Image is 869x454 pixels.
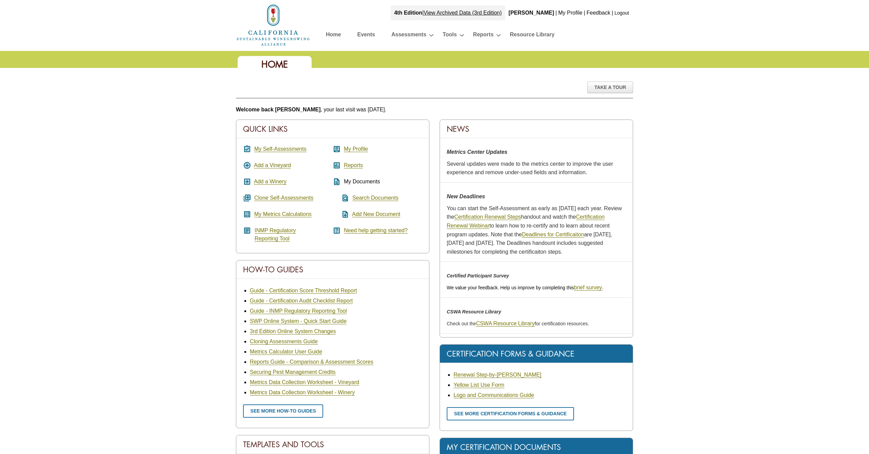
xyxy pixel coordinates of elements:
img: logo_cswa2x.png [236,3,311,47]
a: My Self-Assessments [254,146,307,152]
strong: New Deadlines [447,194,485,199]
a: See more how-to guides [243,404,323,418]
a: My Profile [558,10,582,16]
a: Logout [614,10,629,16]
i: article [243,226,251,235]
a: CSWA Resource Library [476,321,535,327]
a: Guide - Certification Audit Checklist Report [250,298,353,304]
i: account_box [333,145,341,153]
a: Deadlines for Certificaiton [522,232,584,238]
div: | [555,5,557,20]
a: Home [326,30,341,42]
a: Metrics Calculator User Guide [250,349,322,355]
div: | [611,5,614,20]
div: News [440,120,633,138]
a: Tools [443,30,457,42]
a: Certification Renewal Webinar [447,214,605,229]
a: Resource Library [510,30,555,42]
a: Metrics Data Collection Worksheet - Vineyard [250,379,359,385]
a: Guide - Certification Score Threshold Report [250,288,357,294]
span: We value your feedback. Help us improve by completing this . [447,285,603,290]
p: , your last visit was [DATE]. [236,105,633,114]
span: Several updates were made to the metrics center to improve the user experience and remove under-u... [447,161,613,176]
strong: Metrics Center Updates [447,149,507,155]
i: assessment [333,161,341,169]
a: Renewal Step-by-[PERSON_NAME] [454,372,541,378]
a: Search Documents [352,195,399,201]
div: Templates And Tools [236,435,429,454]
i: description [333,178,341,186]
i: note_add [333,210,349,218]
div: | [391,5,505,20]
a: Need help getting started? [344,228,408,234]
a: 3rd Edition Online System Changes [250,328,336,334]
i: help_center [333,226,341,235]
a: brief survey [574,285,602,291]
a: Assessments [391,30,426,42]
i: queue [243,194,251,202]
a: INMP RegulatoryReporting Tool [255,228,296,242]
a: Add New Document [352,211,400,217]
a: Guide - INMP Regulatory Reporting Tool [250,308,347,314]
span: Home [261,58,288,70]
i: add_box [243,178,251,186]
div: Quick Links [236,120,429,138]
a: Logo and Communications Guide [454,392,534,398]
i: find_in_page [333,194,349,202]
p: You can start the Self-Assessment as early as [DATE] each year. Review the handout and watch the ... [447,204,626,256]
a: Cloning Assessments Guide [250,339,318,345]
a: Metrics Data Collection Worksheet - Winery [250,389,355,396]
a: Reports [473,30,494,42]
a: Yellow List Use Form [454,382,504,388]
a: Add a Vineyard [254,162,291,168]
a: Securing Pest Management Credits [250,369,336,375]
em: Certified Participant Survey [447,273,509,278]
div: Certification Forms & Guidance [440,345,633,363]
a: My Profile [344,146,368,152]
a: Home [236,22,311,28]
div: How-To Guides [236,260,429,279]
em: CSWA Resource Library [447,309,501,314]
a: Clone Self-Assessments [254,195,313,201]
b: [PERSON_NAME] [509,10,554,16]
i: assignment_turned_in [243,145,251,153]
strong: 4th Edition [394,10,422,16]
span: My Documents [344,179,380,184]
i: calculate [243,210,251,218]
a: My Metrics Calculations [254,211,312,217]
b: Welcome back [PERSON_NAME] [236,107,321,112]
a: View Archived Data (3rd Edition) [424,10,502,16]
a: See more certification forms & guidance [447,407,574,420]
a: SWP Online System - Quick Start Guide [250,318,347,324]
a: Events [357,30,375,42]
span: Check out the for certification resources. [447,321,589,326]
div: | [583,5,586,20]
i: add_circle [243,161,251,169]
a: Add a Winery [254,179,286,185]
a: Feedback [587,10,610,16]
div: Take A Tour [587,81,633,93]
a: Certification Renewal Steps [454,214,521,220]
a: Reports Guide - Comparison & Assessment Scores [250,359,373,365]
a: Reports [344,162,363,168]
